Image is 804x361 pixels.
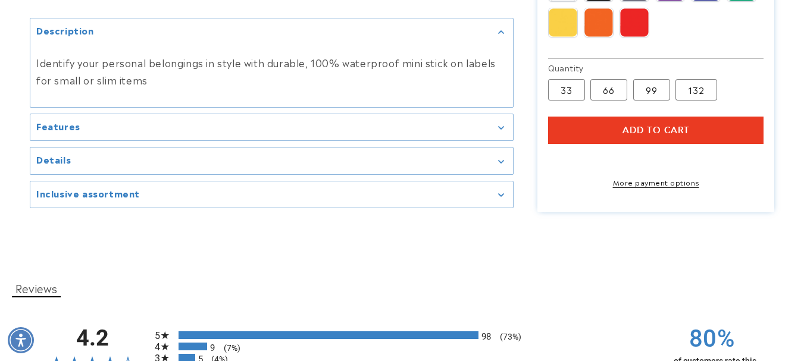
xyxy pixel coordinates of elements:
summary: Details [30,148,513,175]
span: 9 [210,343,215,353]
legend: Quantity [548,62,585,74]
media-gallery: Gallery Viewer [30,18,514,209]
img: Orange [584,8,613,37]
label: 99 [633,79,670,101]
span: (73%) [494,332,521,341]
span: 5 [155,330,170,341]
iframe: Gorgias live chat messenger [685,310,792,349]
label: 33 [548,79,585,101]
span: 80% [655,325,768,353]
button: Add to cart [548,117,764,144]
span: Add to cart [622,125,690,136]
span: 98 [481,331,491,342]
span: 4 [155,341,170,353]
summary: Description [30,18,513,45]
label: 66 [590,79,627,101]
p: Identify your personal belongings in style with durable, 100% waterproof mini stick on labels for... [36,55,507,89]
h2: Description [36,24,94,36]
li: 98 5-star reviews, 73% of total reviews [155,331,649,339]
a: More payment options [548,177,764,187]
summary: Features [30,114,513,141]
img: Yellow [549,8,577,37]
div: Accessibility Menu [8,327,34,353]
span: 4.2 [36,327,149,349]
label: 132 [675,79,717,101]
li: 9 4-star reviews, 7% of total reviews [155,343,649,350]
img: Red [620,8,649,37]
button: Reviews [12,280,61,297]
h2: Details [36,154,71,166]
h2: Features [36,120,80,132]
h2: Inclusive assortment [36,187,140,199]
summary: Inclusive assortment [30,181,513,208]
span: (7%) [218,343,240,353]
